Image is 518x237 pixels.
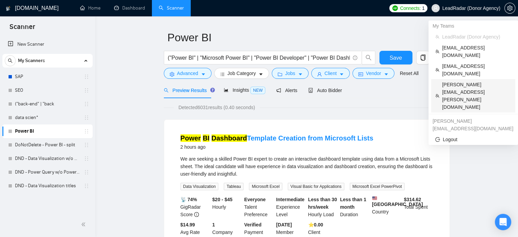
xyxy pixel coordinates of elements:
span: Vendor [366,70,381,77]
b: Intermediate [276,197,304,202]
button: search [362,51,375,64]
button: barsJob Categorycaret-down [214,68,269,79]
span: Auto Bidder [308,88,342,93]
mark: BI [203,134,209,142]
span: notification [276,88,281,93]
a: data scien* [15,111,80,124]
button: search [5,55,16,66]
a: dashboardDashboard [114,5,145,11]
b: [DATE] [276,222,292,227]
div: We are seeking a skilled Power BI expert to create an interactive dashboard template using data f... [180,155,433,178]
span: search [362,55,375,61]
a: Power BI [15,124,80,138]
a: Power BI DashboardTemplate Creation from Microsoft Lists [180,134,373,142]
div: Open Intercom Messenger [495,214,511,230]
div: Hourly [211,196,243,218]
input: Scanner name... [168,29,436,46]
div: My Teams [428,20,518,31]
div: Talent Preference [243,196,275,218]
b: [GEOGRAPHIC_DATA] [372,196,423,207]
button: userClientcaret-down [311,68,350,79]
li: My Scanners [2,54,93,193]
input: Search Freelance Jobs... [168,54,350,62]
span: Logout [435,136,511,143]
span: idcard [358,72,363,77]
div: Hourly Load [307,196,339,218]
span: area-chart [224,88,229,92]
div: Tooltip anchor [209,87,216,93]
span: info-circle [353,56,357,60]
b: Verified [244,222,262,227]
button: copy [416,51,430,64]
a: DND - Data Visualization titles [15,179,80,193]
button: settingAdvancedcaret-down [164,68,211,79]
span: user [433,6,438,11]
span: NEW [250,87,265,94]
span: team [435,94,439,98]
span: [EMAIL_ADDRESS][DOMAIN_NAME] [442,62,511,77]
span: logout [435,137,440,142]
a: homeHome [80,5,100,11]
span: Jobs [285,70,295,77]
span: Preview Results [164,88,213,93]
span: holder [84,169,89,175]
span: folder [278,72,282,77]
div: Country [371,196,403,218]
a: DND - Data Visualization w/o PowerBI, PowerQuery [15,152,80,165]
b: Less than 1 month [340,197,366,210]
img: upwork-logo.png [392,5,398,11]
button: Save [379,51,412,64]
span: Microsoft Excel PowerPivot [350,183,405,190]
a: Reset All [400,70,419,77]
span: user [317,72,322,77]
div: iryna.g@gigradar.io [428,116,518,134]
span: caret-down [201,72,206,77]
span: [EMAIL_ADDRESS][DOMAIN_NAME] [442,44,511,59]
span: team [435,49,439,54]
b: 1 [212,222,215,227]
b: ⭐️ 0.00 [308,222,323,227]
b: $20 - $45 [212,197,232,202]
span: Client [325,70,337,77]
span: holder [84,74,89,79]
a: DoNotDelete - Power BI - split [15,138,80,152]
button: idcardVendorcaret-down [352,68,394,79]
span: Scanner [4,22,41,36]
span: Visual Basic for Applications [288,183,344,190]
a: ("back-end" | "back [15,97,80,111]
span: caret-down [384,72,389,77]
span: Insights [224,87,265,93]
span: info-circle [194,212,199,217]
a: DND - Power Query w/o Power BI [15,165,80,179]
div: Experience Level [275,196,307,218]
span: Microsoft Excel [249,183,282,190]
span: holder [84,129,89,134]
img: logo [6,3,11,14]
div: Duration [339,196,371,218]
a: SEO [15,84,80,97]
a: searchScanner [159,5,184,11]
span: holder [84,142,89,148]
div: Total Spent [403,196,435,218]
span: search [164,88,169,93]
span: holder [84,115,89,120]
span: Job Category [227,70,256,77]
span: bars [220,72,225,77]
span: double-left [81,221,88,228]
a: setting [504,5,515,11]
mark: Power [180,134,201,142]
li: New Scanner [2,38,93,51]
span: Alerts [276,88,297,93]
a: New Scanner [8,38,87,51]
div: GigRadar Score [179,196,211,218]
span: team [435,35,439,39]
b: 📡 74% [180,197,197,202]
span: robot [308,88,313,93]
a: SAP [15,70,80,84]
span: caret-down [339,72,344,77]
b: $ 314.62 [404,197,421,202]
div: 2 hours ago [180,143,373,151]
span: team [435,68,439,72]
img: 🇺🇸 [372,196,377,201]
span: Tableau [224,183,244,190]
